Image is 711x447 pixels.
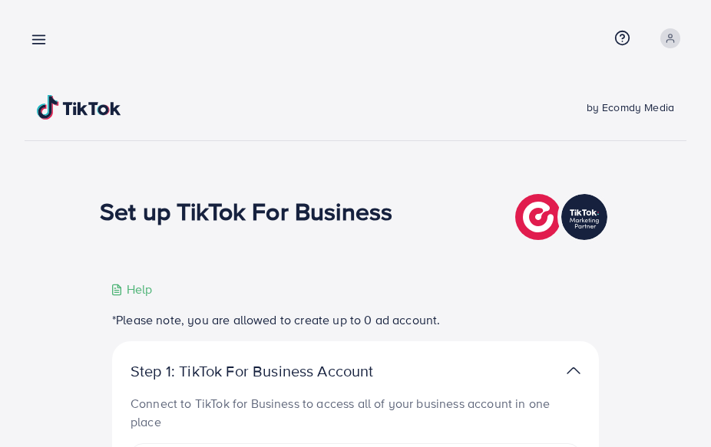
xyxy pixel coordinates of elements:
p: Step 1: TikTok For Business Account [131,362,422,380]
p: *Please note, you are allowed to create up to 0 ad account. [112,311,599,329]
h1: Set up TikTok For Business [100,196,392,225]
div: Help [111,281,153,298]
img: TikTok partner [515,190,611,244]
span: by Ecomdy Media [587,100,674,115]
img: TikTok [37,95,121,120]
img: TikTok partner [567,360,580,382]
